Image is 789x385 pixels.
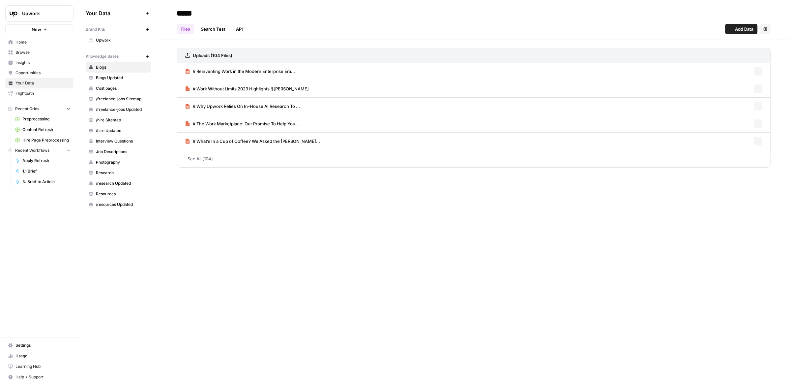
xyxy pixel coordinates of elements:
a: Usage [5,351,73,361]
span: Interview Questions [96,138,148,144]
h3: Uploads (104 Files) [193,52,232,59]
span: Your Data [86,9,143,17]
span: /freelance-jobs Sitemap [96,96,148,102]
span: Usage [15,353,71,359]
a: Learning Hub [5,361,73,372]
span: 3. Brief to Article [22,179,71,185]
span: Your Data [15,80,71,86]
a: /hire Sitemap [86,115,151,125]
a: Hire Page Preprocessing [12,135,73,145]
span: Recent Grids [15,106,39,112]
span: Hire Page Preprocessing [22,137,71,143]
a: /resources Updated [86,199,151,210]
span: Blogs [96,64,148,70]
span: Preprocessing [22,116,71,122]
span: 1.1 Brief [22,168,71,174]
button: Recent Grids [5,104,73,114]
span: Job Descriptions [96,149,148,155]
a: # Why Upwork Relies On In-House AI Research To ... [185,98,300,115]
span: Browse [15,49,71,55]
a: Browse [5,47,73,58]
a: Research [86,168,151,178]
span: Resources [96,191,148,197]
span: /resources Updated [96,202,148,208]
span: Apply Refresh [22,158,71,164]
a: Resources [86,189,151,199]
span: /hire Sitemap [96,117,148,123]
span: # What’s In a Cup of Coffee? We Asked the [PERSON_NAME]... [193,138,320,144]
a: # Work Without Limits 2023 Highlights ![[PERSON_NAME] [185,80,309,97]
a: Your Data [5,78,73,88]
button: New [5,24,73,34]
span: Insights [15,60,71,66]
span: Knowledge Bases [86,53,119,59]
button: Add Data [725,24,757,34]
a: Interview Questions [86,136,151,146]
a: # What’s In a Cup of Coffee? We Asked the [PERSON_NAME]... [185,133,320,150]
span: # Work Without Limits 2023 Highlights ![[PERSON_NAME] [193,85,309,92]
span: Recent Workflows [15,147,49,153]
a: Insights [5,57,73,68]
a: See All (104) [177,150,771,167]
button: Recent Workflows [5,145,73,155]
button: Workspace: Upwork [5,5,73,22]
span: Add Data [735,26,753,32]
a: Search Test [197,24,229,34]
a: Opportunities [5,68,73,78]
span: Help + Support [15,374,71,380]
span: /hire Updated [96,128,148,134]
a: Photography [86,157,151,168]
a: /freelance-jobs Updated [86,104,151,115]
span: Upwork [96,37,148,43]
span: # Reinventing Work in the Modern Enterprise Era... [193,68,295,75]
span: # Why Upwork Relies On In-House AI Research To ... [193,103,300,110]
span: Settings [15,342,71,348]
button: Help + Support [5,372,73,382]
a: /research Updated [86,178,151,189]
a: Upwork [86,35,151,46]
a: Settings [5,340,73,351]
span: Opportunities [15,70,71,76]
span: New [32,26,41,33]
a: Content Refresh [12,124,73,135]
span: /research Updated [96,180,148,186]
span: Upwork [22,10,62,17]
a: Preprocessing [12,114,73,124]
span: Brand Kits [86,26,105,32]
a: # Reinventing Work in the Modern Enterprise Era... [185,63,295,80]
span: Learning Hub [15,364,71,369]
span: Photography [96,159,148,165]
a: Flightpath [5,88,73,99]
span: Content Refresh [22,127,71,133]
a: API [232,24,247,34]
a: 1.1 Brief [12,166,73,176]
a: Uploads (104 Files) [185,48,232,63]
a: # The Work Marketplace: Our Promise To Help You... [185,115,299,132]
a: Files [177,24,194,34]
a: Home [5,37,73,48]
span: # The Work Marketplace: Our Promise To Help You... [193,120,299,127]
a: 3. Brief to Article [12,176,73,187]
a: Blogs [86,62,151,73]
img: Upwork Logo [8,8,19,19]
a: Cost pages [86,83,151,94]
a: Job Descriptions [86,146,151,157]
span: Home [15,39,71,45]
span: Flightpath [15,90,71,96]
span: Blogs Updated [96,75,148,81]
span: Research [96,170,148,176]
a: /hire Updated [86,125,151,136]
a: Apply Refresh [12,155,73,166]
span: Cost pages [96,85,148,91]
a: /freelance-jobs Sitemap [86,94,151,104]
a: Blogs Updated [86,73,151,83]
span: /freelance-jobs Updated [96,107,148,112]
